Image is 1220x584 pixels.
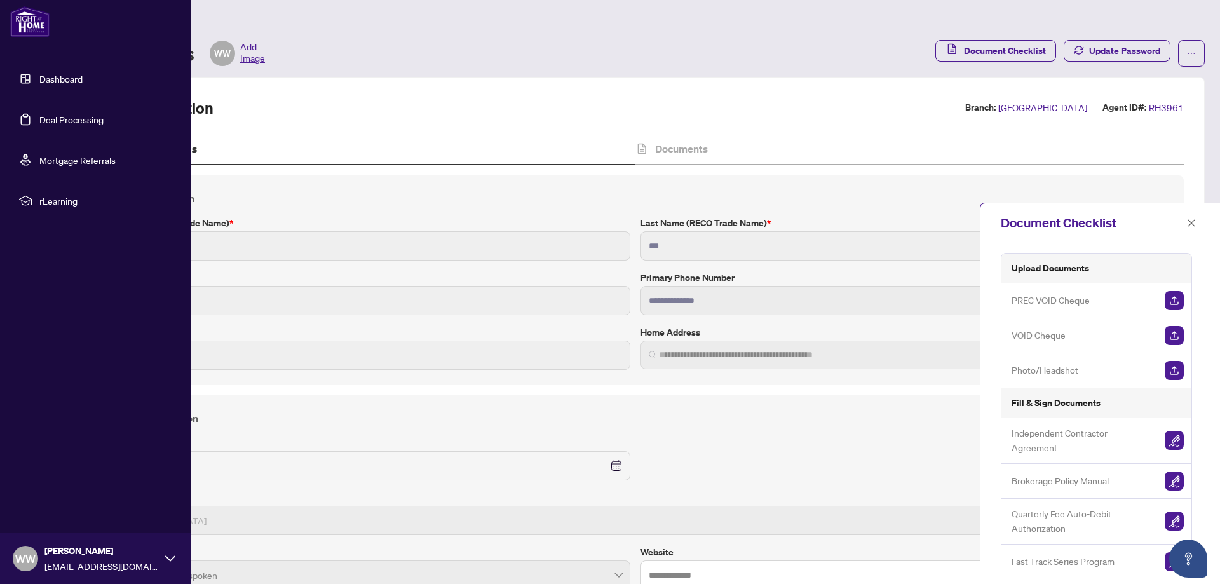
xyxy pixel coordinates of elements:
button: Document Checklist [935,40,1056,62]
img: logo [10,6,50,37]
span: Brokerage Policy Manual [1012,473,1109,488]
label: Legal Name [102,271,630,285]
h4: Contact Information [102,191,1169,206]
label: Agent ID#: [1102,100,1146,115]
img: Sign Document [1165,512,1184,531]
span: Add Image [240,41,265,66]
span: WW [214,46,231,60]
label: Branch: [965,100,996,115]
label: First Name (RECO Trade Name) [102,216,630,230]
span: ellipsis [1187,49,1196,58]
span: [GEOGRAPHIC_DATA] [998,100,1087,115]
span: rLearning [39,194,172,208]
a: Mortgage Referrals [39,154,116,166]
span: Fast Track Series Program [1012,554,1115,569]
label: Primary Phone Number [640,271,1169,285]
span: close [1187,219,1196,227]
span: Photo/Headshot [1012,363,1078,377]
span: [PERSON_NAME] [44,544,159,558]
span: Document Checklist [964,41,1046,61]
label: Languages spoken [102,545,630,559]
img: Sign Document [1165,472,1184,491]
img: Upload Document [1165,361,1184,380]
img: Upload Document [1165,291,1184,310]
span: Quarterly Fee Auto-Debit Authorization [1012,506,1155,536]
span: WW [15,550,36,567]
label: Last Name (RECO Trade Name) [640,216,1169,230]
span: [EMAIL_ADDRESS][DOMAIN_NAME] [44,559,159,573]
img: Sign Document [1165,552,1184,571]
span: RH3961 [1149,100,1184,115]
a: Deal Processing [39,114,104,125]
label: Home Address [640,325,1169,339]
h5: Fill & Sign Documents [1012,396,1101,410]
span: VOID Cheque [1012,328,1066,343]
div: Document Checklist [1001,214,1183,233]
h4: Documents [655,141,708,156]
span: Update Password [1089,41,1160,61]
img: search_icon [649,351,656,358]
img: Sign Document [1165,431,1184,450]
span: Female [110,508,1161,533]
h4: Personal Information [102,411,1169,426]
label: Date of Birth [102,436,630,450]
a: Dashboard [39,73,83,85]
label: E-mail Address [102,325,630,339]
label: Website [640,545,1169,559]
img: Upload Document [1165,326,1184,345]
button: Open asap [1169,540,1207,578]
span: PREC VOID Cheque [1012,293,1090,308]
label: Gender [102,491,1169,505]
button: Update Password [1064,40,1170,62]
span: Independent Contractor Agreement [1012,426,1155,456]
h5: Upload Documents [1012,261,1089,275]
